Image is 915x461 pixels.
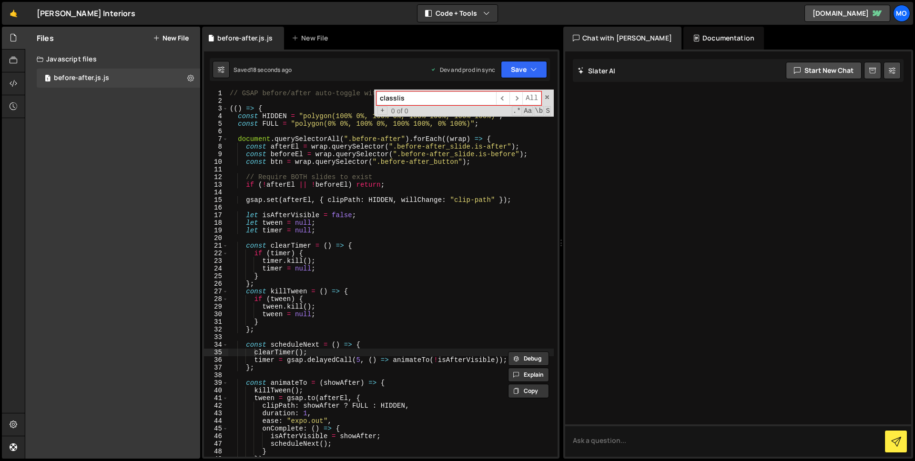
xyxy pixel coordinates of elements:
[234,66,292,74] div: Saved
[217,33,273,43] div: before-after.js.js
[37,69,200,88] div: before-after.js.js
[204,379,228,387] div: 39
[204,425,228,432] div: 45
[376,91,496,105] input: Search for
[204,189,228,196] div: 14
[204,417,228,425] div: 44
[417,5,498,22] button: Code + Tools
[496,91,509,105] span: ​
[204,97,228,105] div: 2
[204,402,228,410] div: 42
[204,135,228,143] div: 7
[204,143,228,150] div: 8
[204,410,228,417] div: 43
[204,166,228,173] div: 11
[2,2,25,25] a: 🤙
[204,341,228,349] div: 34
[204,432,228,440] div: 46
[204,280,228,288] div: 26
[804,5,890,22] a: [DOMAIN_NAME]
[508,368,549,382] button: Explain
[204,364,228,371] div: 37
[204,333,228,341] div: 33
[534,106,544,116] span: Whole Word Search
[204,257,228,265] div: 23
[204,371,228,379] div: 38
[204,295,228,303] div: 28
[204,120,228,128] div: 5
[204,387,228,394] div: 40
[204,219,228,227] div: 18
[501,61,547,78] button: Save
[563,27,681,50] div: Chat with [PERSON_NAME]
[508,351,549,366] button: Debug
[204,288,228,295] div: 27
[204,349,228,356] div: 35
[251,66,292,74] div: 18 seconds ago
[204,90,228,97] div: 1
[204,150,228,158] div: 9
[204,356,228,364] div: 36
[204,448,228,455] div: 48
[45,75,51,83] span: 1
[25,50,200,69] div: Javascript files
[512,106,522,116] span: RegExp Search
[37,33,54,43] h2: Files
[578,66,616,75] h2: Slater AI
[377,106,387,115] span: Toggle Replace mode
[204,250,228,257] div: 22
[204,265,228,272] div: 24
[204,311,228,318] div: 30
[204,272,228,280] div: 25
[522,91,541,105] span: Alt-Enter
[786,62,862,79] button: Start new chat
[204,128,228,135] div: 6
[54,74,109,82] div: before-after.js.js
[204,318,228,326] div: 31
[204,234,228,242] div: 20
[893,5,910,22] a: Mo
[204,173,228,181] div: 12
[204,181,228,189] div: 13
[430,66,495,74] div: Dev and prod in sync
[204,211,228,219] div: 17
[204,326,228,333] div: 32
[204,303,228,311] div: 29
[204,196,228,204] div: 15
[37,8,135,19] div: [PERSON_NAME] Interiors
[204,204,228,211] div: 16
[292,33,332,43] div: New File
[387,107,412,115] span: 0 of 0
[204,394,228,402] div: 41
[204,158,228,166] div: 10
[545,106,551,116] span: Search In Selection
[204,105,228,112] div: 3
[204,440,228,448] div: 47
[153,34,189,42] button: New File
[509,91,523,105] span: ​
[683,27,764,50] div: Documentation
[204,242,228,250] div: 21
[204,112,228,120] div: 4
[204,227,228,234] div: 19
[508,384,549,398] button: Copy
[523,106,533,116] span: CaseSensitive Search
